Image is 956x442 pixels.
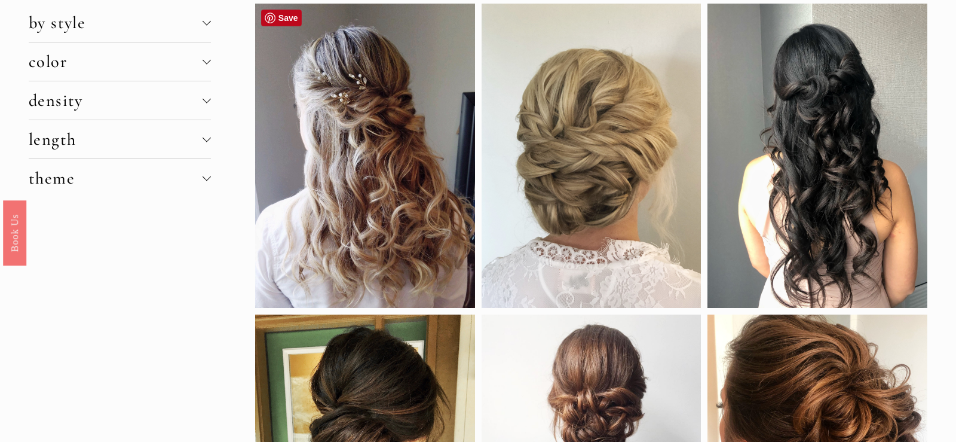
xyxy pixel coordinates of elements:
[29,81,211,120] button: density
[29,120,211,158] button: length
[29,51,203,72] span: color
[29,42,211,81] button: color
[29,129,203,150] span: length
[3,200,26,265] a: Book Us
[29,4,211,42] button: by style
[29,13,203,33] span: by style
[29,159,211,197] button: theme
[29,90,203,111] span: density
[261,10,302,26] a: Pin it!
[29,168,203,188] span: theme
